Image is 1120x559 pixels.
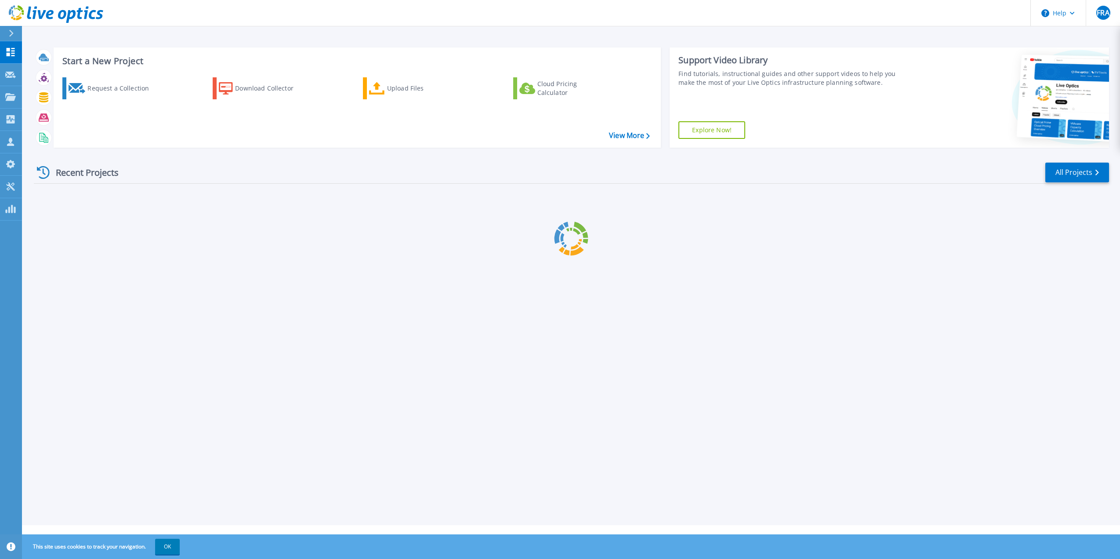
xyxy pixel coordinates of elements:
[513,77,611,99] a: Cloud Pricing Calculator
[678,121,745,139] a: Explore Now!
[1045,163,1109,182] a: All Projects
[387,80,457,97] div: Upload Files
[363,77,461,99] a: Upload Files
[678,69,906,87] div: Find tutorials, instructional guides and other support videos to help you make the most of your L...
[62,77,160,99] a: Request a Collection
[87,80,158,97] div: Request a Collection
[678,54,906,66] div: Support Video Library
[62,56,649,66] h3: Start a New Project
[235,80,305,97] div: Download Collector
[1097,9,1109,16] span: FRA
[34,162,130,183] div: Recent Projects
[155,539,180,555] button: OK
[537,80,608,97] div: Cloud Pricing Calculator
[609,131,650,140] a: View More
[24,539,180,555] span: This site uses cookies to track your navigation.
[213,77,311,99] a: Download Collector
